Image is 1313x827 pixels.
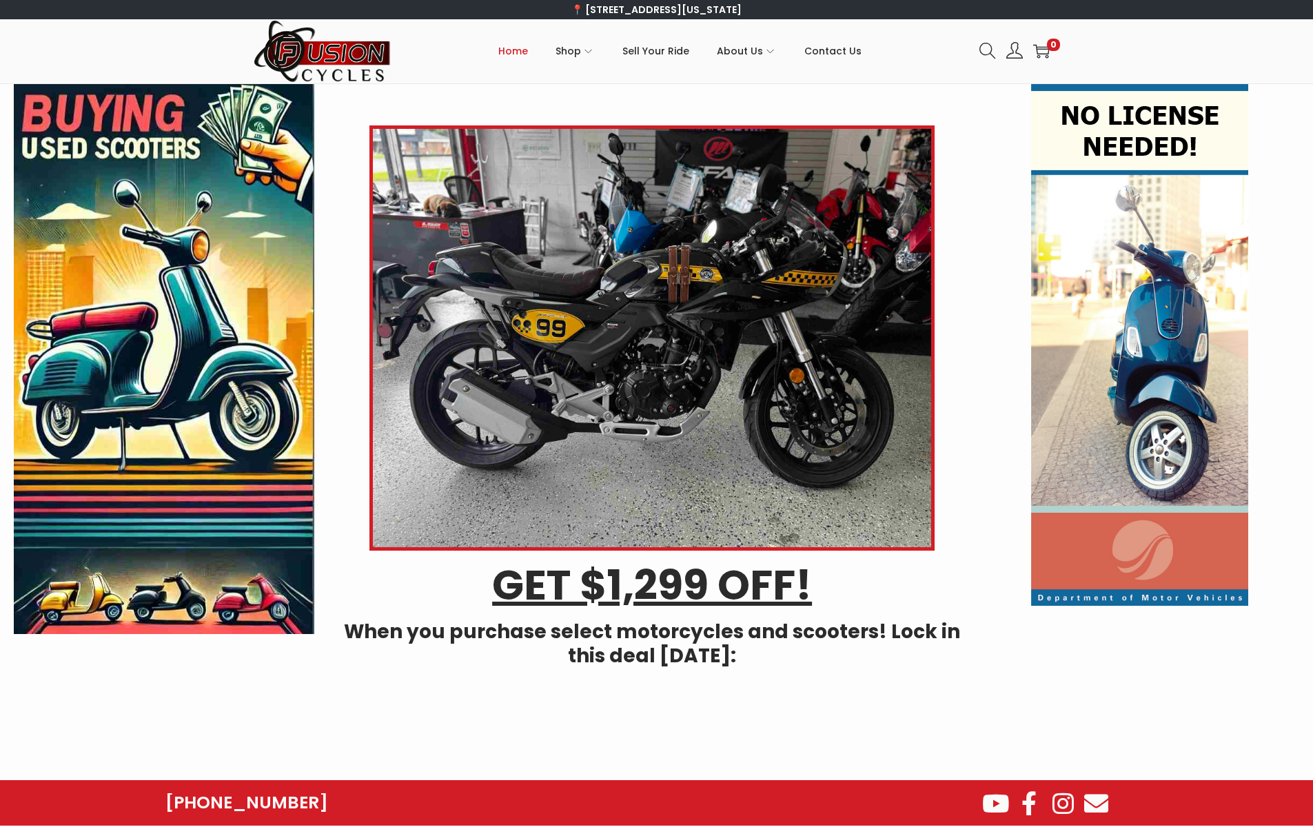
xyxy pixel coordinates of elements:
a: [PHONE_NUMBER] [165,793,328,813]
span: Contact Us [804,34,862,68]
a: Sell Your Ride [622,20,689,82]
h4: When you purchase select motorcycles and scooters! Lock in this deal [DATE]: [335,620,969,668]
span: About Us [717,34,763,68]
a: 0 [1033,43,1050,59]
span: Shop [556,34,581,68]
span: Home [498,34,528,68]
u: GET $1,299 OFF! [492,556,812,614]
a: 📍 [STREET_ADDRESS][US_STATE] [571,3,742,17]
a: Shop [556,20,595,82]
nav: Primary navigation [391,20,969,82]
img: Woostify retina logo [254,19,391,83]
a: Home [498,20,528,82]
a: About Us [717,20,777,82]
span: Sell Your Ride [622,34,689,68]
a: Contact Us [804,20,862,82]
